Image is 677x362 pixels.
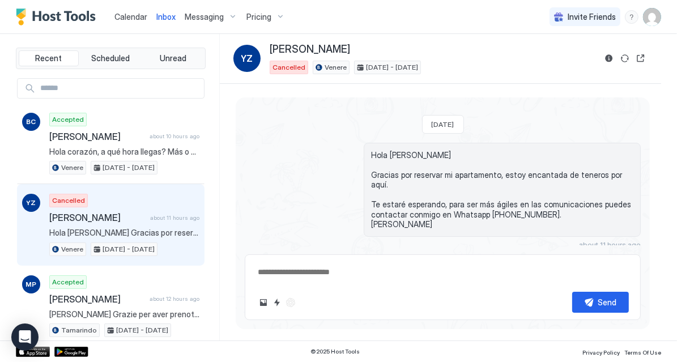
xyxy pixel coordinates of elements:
a: Inbox [156,11,176,23]
span: Privacy Policy [582,349,620,356]
span: [DATE] - [DATE] [103,244,155,254]
span: Hola [PERSON_NAME] Gracias por reservar mi apartamento, estoy encantada de teneros por aquí. Te e... [49,228,199,238]
span: [DATE] - [DATE] [116,325,168,335]
span: [DATE] - [DATE] [366,62,418,73]
span: Accepted [52,114,84,125]
button: Reservation information [602,52,616,65]
span: about 11 hours ago [150,214,199,222]
span: Invite Friends [568,12,616,22]
span: Terms Of Use [624,349,661,356]
span: [DATE] - [DATE] [103,163,155,173]
button: Unread [143,50,203,66]
span: YZ [241,52,253,65]
span: Hola corazón, a qué hora llegas? Más o menos [49,147,199,157]
div: Send [598,296,617,308]
span: MP [26,279,37,289]
span: about 10 hours ago [150,133,199,140]
a: Terms Of Use [624,346,661,357]
a: Calendar [114,11,147,23]
span: Recent [35,53,62,63]
span: © 2025 Host Tools [311,348,360,355]
span: Cancelled [52,195,85,206]
span: Hola [PERSON_NAME] Gracias por reservar mi apartamento, estoy encantada de teneros por aquí. Te e... [371,150,633,229]
a: Google Play Store [54,347,88,357]
span: [DATE] [432,120,454,129]
button: Recent [19,50,79,66]
a: App Store [16,347,50,357]
span: Messaging [185,12,224,22]
span: YZ [27,198,36,208]
button: Open reservation [634,52,648,65]
span: BC [27,117,36,127]
button: Scheduled [81,50,141,66]
span: Calendar [114,12,147,22]
span: [PERSON_NAME] [49,212,146,223]
div: Open Intercom Messenger [11,323,39,351]
span: [PERSON_NAME] Grazie per aver prenotato il mio appartamento, sono molto [PERSON_NAME] di averti q... [49,309,199,320]
div: User profile [643,8,661,26]
span: [PERSON_NAME] [49,293,145,305]
a: Privacy Policy [582,346,620,357]
span: about 12 hours ago [150,295,199,303]
span: Unread [160,53,186,63]
button: Upload image [257,296,270,309]
div: tab-group [16,48,206,69]
span: Accepted [52,277,84,287]
span: Venere [61,163,83,173]
button: Send [572,292,629,313]
span: Pricing [246,12,271,22]
div: menu [625,10,638,24]
button: Sync reservation [618,52,632,65]
button: Quick reply [270,296,284,309]
span: Inbox [156,12,176,22]
input: Input Field [36,79,204,98]
a: Host Tools Logo [16,8,101,25]
span: Cancelled [272,62,305,73]
span: Venere [325,62,347,73]
span: [PERSON_NAME] [49,131,145,142]
span: Scheduled [92,53,130,63]
span: Venere [61,244,83,254]
span: Tamarindo [61,325,97,335]
span: [PERSON_NAME] [270,43,350,56]
span: about 11 hours ago [579,240,641,249]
